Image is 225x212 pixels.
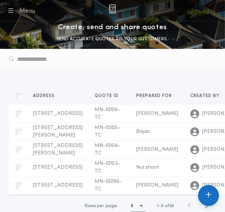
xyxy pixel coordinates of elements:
[136,183,178,188] span: [PERSON_NAME]
[19,7,36,16] div: Menu
[33,125,83,138] span: [STREET_ADDRESS][PERSON_NAME]
[131,200,145,212] button: 5
[33,92,60,100] button: Address
[33,183,83,188] span: [STREET_ADDRESS]
[95,125,120,138] span: MN-10105-TC
[136,93,173,99] span: Prepared for
[33,111,83,116] span: [STREET_ADDRESS]
[95,179,122,192] span: MN-10096-TC
[33,143,83,156] span: [STREET_ADDRESS][PERSON_NAME]
[136,147,178,152] span: [PERSON_NAME]
[95,143,120,156] span: MN-10104-TC
[95,107,120,120] span: MN-10106-TC
[95,161,120,174] span: MN-10103-TC
[131,202,133,210] h1: 5
[58,21,167,33] p: Create, send and share quotes
[6,5,36,16] button: Menu
[161,204,164,208] span: 5
[165,203,174,209] span: of 36
[136,111,178,116] span: [PERSON_NAME]
[85,204,118,208] span: Rows per page:
[95,93,120,99] span: Quote ID
[33,93,56,99] span: Address
[190,92,225,100] button: Created by
[157,204,158,208] span: 1
[136,165,159,170] span: Nutzhorn
[136,129,150,134] span: Bajan
[190,93,221,99] span: Created by
[57,35,168,43] p: SEND ACCURATE QUOTES TO YOUR CUSTOMERS.
[95,92,124,100] button: Quote ID
[109,4,116,13] img: img
[33,165,83,170] span: [STREET_ADDRESS]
